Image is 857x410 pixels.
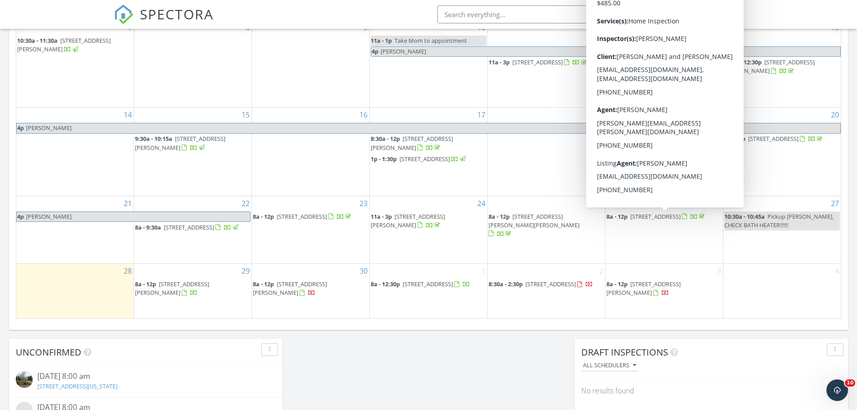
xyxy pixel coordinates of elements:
a: 11a - 3p [STREET_ADDRESS] [489,57,604,68]
button: All schedulers [581,360,638,372]
a: Go to September 18, 2025 [593,108,605,122]
a: 8a - 12p [STREET_ADDRESS][PERSON_NAME] [253,279,368,298]
td: Go to September 13, 2025 [723,20,841,108]
span: 8a - 12:30p [371,280,400,288]
td: Go to September 17, 2025 [370,108,488,196]
a: Go to September 17, 2025 [476,108,487,122]
span: Take Mom to appointment [395,36,467,45]
td: Go to September 16, 2025 [252,108,370,196]
span: Draft Inspections [581,346,668,358]
span: [STREET_ADDRESS] [403,280,453,288]
a: 8:30a - 12p [STREET_ADDRESS][PERSON_NAME] [371,134,486,153]
a: Go to September 14, 2025 [122,108,134,122]
span: [STREET_ADDRESS][PERSON_NAME] [371,135,453,151]
a: 11a - 3p [STREET_ADDRESS][PERSON_NAME] [371,212,486,231]
td: Go to October 1, 2025 [370,264,488,318]
a: 8a - 12p [STREET_ADDRESS][PERSON_NAME] [135,280,209,297]
a: 9:30a - 10:15a [STREET_ADDRESS][PERSON_NAME] [135,135,225,151]
a: 8a - 12:30p [STREET_ADDRESS] [371,280,470,288]
td: Go to September 29, 2025 [134,264,252,318]
span: 4p [17,123,24,133]
a: 8a - 12:30p [STREET_ADDRESS] [371,279,486,290]
a: 8:30a - 12p [STREET_ADDRESS][PERSON_NAME] [371,135,453,151]
a: 8a - 12p [STREET_ADDRESS] [724,134,840,144]
td: Go to September 14, 2025 [16,108,134,196]
a: Go to September 30, 2025 [358,264,369,278]
td: Go to September 28, 2025 [16,264,134,318]
td: Go to October 4, 2025 [723,264,841,318]
span: [STREET_ADDRESS] [630,212,681,221]
a: SPECTORA [114,12,214,31]
a: 8a - 12p [STREET_ADDRESS] [724,135,824,143]
span: 8a - 12p [606,212,628,221]
a: 8a - 12p [STREET_ADDRESS][PERSON_NAME] [253,280,327,297]
span: [STREET_ADDRESS] [164,223,214,231]
td: Go to September 9, 2025 [252,20,370,108]
td: Go to September 26, 2025 [605,196,723,264]
td: Go to September 8, 2025 [134,20,252,108]
span: 9:30a - 10:15a [135,135,172,143]
a: Go to September 19, 2025 [711,108,723,122]
td: Go to September 11, 2025 [487,20,605,108]
div: [DATE] 8:00 am [37,371,254,382]
a: Go to September 27, 2025 [829,196,841,211]
a: 8a - 12p [STREET_ADDRESS][PERSON_NAME] [606,135,681,151]
span: [STREET_ADDRESS][PERSON_NAME] [606,280,681,297]
a: Go to September 15, 2025 [240,108,251,122]
a: 8a - 12p [STREET_ADDRESS][PERSON_NAME][PERSON_NAME] [489,212,579,238]
a: 8a - 12p [STREET_ADDRESS][PERSON_NAME] [135,279,251,298]
span: [PERSON_NAME] [26,212,72,221]
a: Go to September 26, 2025 [711,196,723,211]
a: 9:30a - 10:15a [STREET_ADDRESS][PERSON_NAME] [135,134,251,153]
a: Go to September 23, 2025 [358,196,369,211]
img: streetview [16,371,33,388]
a: Go to September 24, 2025 [476,196,487,211]
span: [PERSON_NAME] [381,47,426,55]
a: Go to September 20, 2025 [829,108,841,122]
a: 8:30a - 2:30p [STREET_ADDRESS] [489,279,604,290]
span: 10 [845,379,855,387]
td: Go to September 18, 2025 [487,108,605,196]
td: Go to September 24, 2025 [370,196,488,264]
a: Go to October 4, 2025 [833,264,841,278]
span: 11a - 3p [489,58,510,66]
span: [PERSON_NAME] [26,124,72,132]
a: Go to September 22, 2025 [240,196,251,211]
span: 8a - 12p [253,212,274,221]
span: 11a - 1p [371,36,392,45]
span: [STREET_ADDRESS] [748,135,799,143]
span: [STREET_ADDRESS][PERSON_NAME] [135,280,209,297]
td: Go to October 2, 2025 [487,264,605,318]
input: Search everything... [437,5,617,23]
a: 11a - 3p [STREET_ADDRESS][PERSON_NAME] [371,212,445,229]
span: 4p [371,47,379,56]
span: 10:30a - 10:45a [724,212,765,221]
a: 10:30a - 11:30a [STREET_ADDRESS][PERSON_NAME] [17,36,133,55]
a: 8a - 12p [STREET_ADDRESS][PERSON_NAME] [606,280,681,297]
span: 8:30a - 12:30p [724,58,762,66]
a: 8:30a - 12:30p [STREET_ADDRESS][PERSON_NAME] [724,57,840,77]
span: [STREET_ADDRESS] [277,212,327,221]
a: 8:30a - 2:30p [STREET_ADDRESS] [489,280,593,288]
a: Go to September 21, 2025 [122,196,134,211]
div: [PERSON_NAME] [673,5,731,14]
div: INFOTEC Home Inspection, LLC [648,14,738,23]
a: 8a - 12p [STREET_ADDRESS][PERSON_NAME] [606,279,722,298]
div: All schedulers [583,362,636,369]
span: [STREET_ADDRESS][PERSON_NAME] [17,36,111,53]
span: 10:30a - 11:30a [17,36,58,45]
td: Go to September 7, 2025 [16,20,134,108]
span: SPECTORA [140,5,214,23]
a: 11a - 3p [STREET_ADDRESS] [489,58,588,66]
td: Go to September 15, 2025 [134,108,252,196]
span: 8:30a - 2:30p [489,280,523,288]
iframe: Intercom live chat [826,379,848,401]
span: [STREET_ADDRESS][PERSON_NAME] [135,135,225,151]
span: 8a - 9:30a [135,223,161,231]
a: 8a - 9:30a [STREET_ADDRESS] [135,223,240,231]
td: Go to September 27, 2025 [723,196,841,264]
span: 4p [17,212,24,221]
a: 10:30a - 11:30a [STREET_ADDRESS][PERSON_NAME] [17,36,111,53]
a: 8a - 12p [STREET_ADDRESS] [606,58,706,66]
a: 8a - 12p [STREET_ADDRESS] [606,57,722,68]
